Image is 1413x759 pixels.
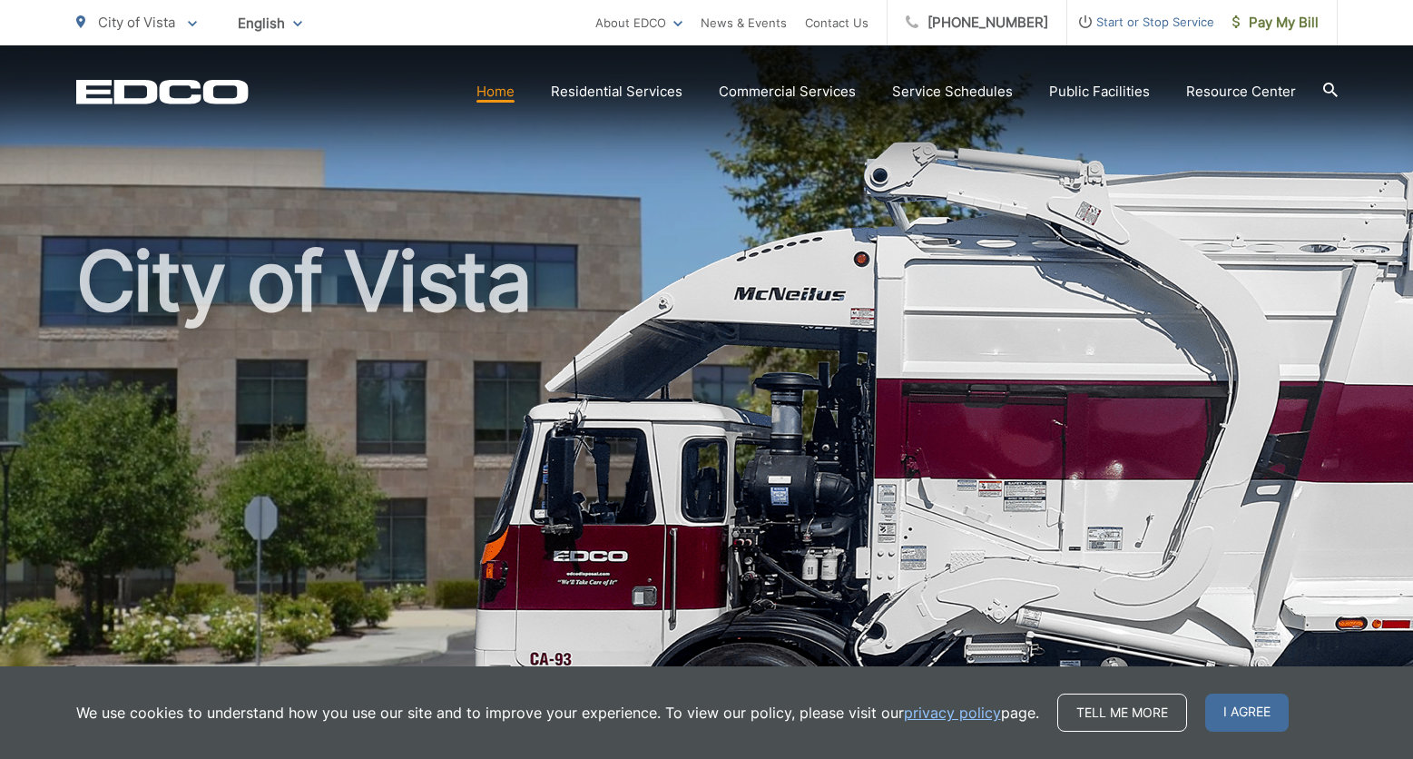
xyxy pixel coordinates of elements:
span: City of Vista [98,14,175,31]
a: About EDCO [595,12,682,34]
span: I agree [1205,694,1289,732]
a: Contact Us [805,12,868,34]
a: EDCD logo. Return to the homepage. [76,79,249,104]
span: English [224,7,316,39]
p: We use cookies to understand how you use our site and to improve your experience. To view our pol... [76,702,1039,724]
a: Public Facilities [1049,81,1150,103]
a: News & Events [701,12,787,34]
a: Resource Center [1186,81,1296,103]
a: Tell me more [1057,694,1187,732]
span: Pay My Bill [1232,12,1319,34]
a: privacy policy [904,702,1001,724]
a: Commercial Services [719,81,856,103]
a: Home [476,81,515,103]
a: Residential Services [551,81,682,103]
a: Service Schedules [892,81,1013,103]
